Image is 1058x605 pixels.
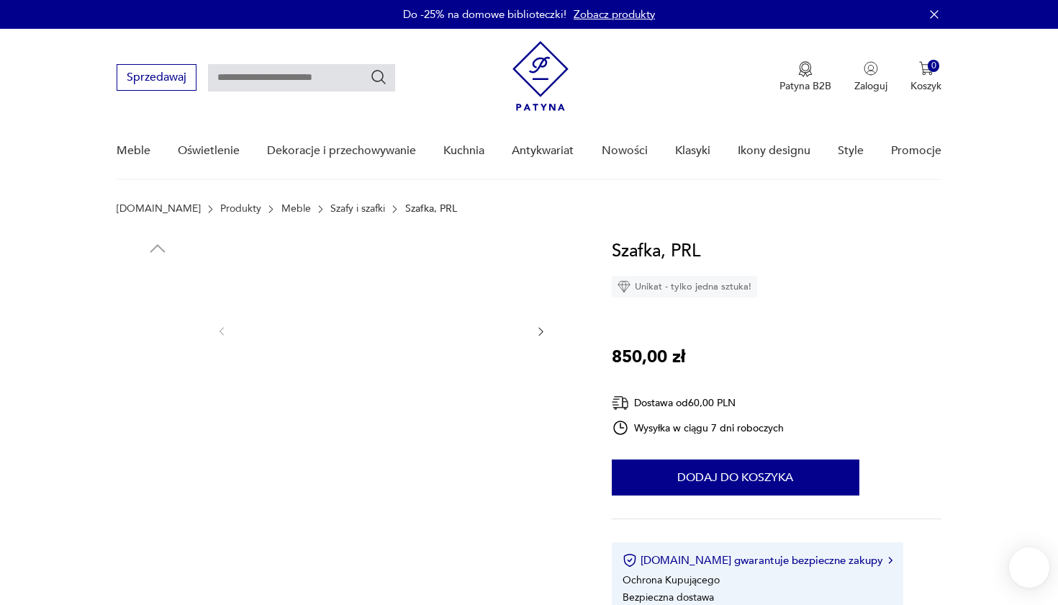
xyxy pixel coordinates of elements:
[779,61,831,93] a: Ikona medaluPatyna B2B
[623,591,714,604] li: Bezpieczna dostawa
[838,123,864,179] a: Style
[854,61,887,93] button: Zaloguj
[1009,547,1049,588] iframe: Smartsupp widget button
[117,64,196,91] button: Sprzedawaj
[910,79,941,93] p: Koszyk
[779,61,831,93] button: Patyna B2B
[403,7,566,22] p: Do -25% na domowe biblioteczki!
[117,203,201,215] a: [DOMAIN_NAME]
[612,394,629,412] img: Ikona dostawy
[612,394,785,412] div: Dostawa od 60,00 PLN
[405,203,457,215] p: Szafka, PRL
[220,203,261,215] a: Produkty
[370,68,387,86] button: Szukaj
[117,73,196,84] a: Sprzedawaj
[612,460,859,496] button: Dodaj do koszyka
[117,123,150,179] a: Meble
[602,123,648,179] a: Nowości
[779,79,831,93] p: Patyna B2B
[798,61,813,77] img: Ikona medalu
[675,123,710,179] a: Klasyki
[864,61,878,76] img: Ikonka użytkownika
[117,266,199,349] img: Zdjęcie produktu Szafka, PRL
[512,123,574,179] a: Antykwariat
[623,573,720,587] li: Ochrona Kupującego
[117,359,199,441] img: Zdjęcie produktu Szafka, PRL
[623,553,892,568] button: [DOMAIN_NAME] gwarantuje bezpieczne zakupy
[178,123,240,179] a: Oświetlenie
[919,61,933,76] img: Ikona koszyka
[612,238,700,265] h1: Szafka, PRL
[891,123,941,179] a: Promocje
[738,123,810,179] a: Ikony designu
[928,60,940,72] div: 0
[443,123,484,179] a: Kuchnia
[512,41,569,111] img: Patyna - sklep z meblami i dekoracjami vintage
[854,79,887,93] p: Zaloguj
[330,203,385,215] a: Szafy i szafki
[281,203,311,215] a: Meble
[612,344,685,371] p: 850,00 zł
[910,61,941,93] button: 0Koszyk
[612,276,757,297] div: Unikat - tylko jedna sztuka!
[267,123,416,179] a: Dekoracje i przechowywanie
[574,7,655,22] a: Zobacz produkty
[618,280,630,293] img: Ikona diamentu
[623,553,637,568] img: Ikona certyfikatu
[117,450,199,532] img: Zdjęcie produktu Szafka, PRL
[612,419,785,436] div: Wysyłka w ciągu 7 dni roboczych
[242,238,520,423] img: Zdjęcie produktu Szafka, PRL
[888,557,892,564] img: Ikona strzałki w prawo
